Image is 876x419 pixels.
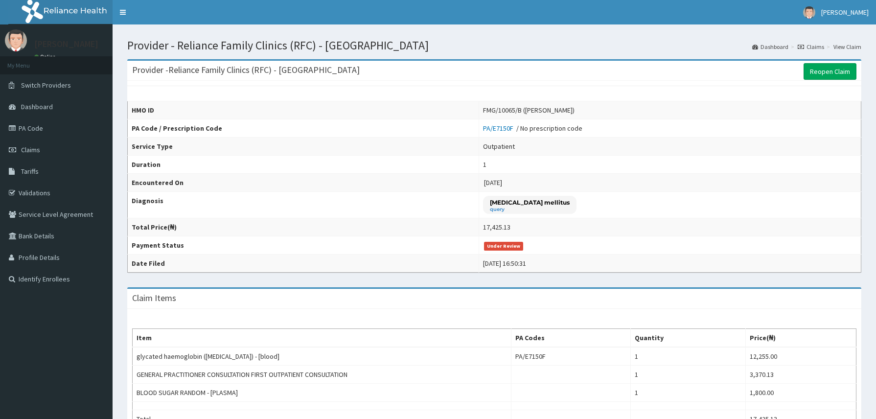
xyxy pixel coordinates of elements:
a: Reopen Claim [804,63,856,80]
td: 1 [630,384,745,402]
p: [PERSON_NAME] [34,40,98,48]
th: Service Type [128,138,479,156]
div: Outpatient [483,141,515,151]
th: PA Codes [511,329,630,348]
th: Price(₦) [746,329,856,348]
div: FMG/10065/B ([PERSON_NAME]) [483,105,575,115]
th: Total Price(₦) [128,218,479,236]
span: [DATE] [484,178,502,187]
span: Tariffs [21,167,39,176]
th: Date Filed [128,255,479,273]
div: 1 [483,160,486,169]
a: PA/E7150F [483,124,516,133]
th: Encountered On [128,174,479,192]
a: View Claim [833,43,861,51]
th: Item [133,329,511,348]
td: 3,370.13 [746,366,856,384]
div: [DATE] 16:50:31 [483,258,526,268]
img: User Image [5,29,27,51]
a: Claims [798,43,824,51]
td: GENERAL PRACTITIONER CONSULTATION FIRST OUTPATIENT CONSULTATION [133,366,511,384]
div: / No prescription code [483,123,582,133]
td: 1 [630,347,745,366]
a: Dashboard [752,43,788,51]
span: Under Review [484,242,524,251]
th: Quantity [630,329,745,348]
div: 17,425.13 [483,222,510,232]
span: Claims [21,145,40,154]
img: User Image [803,6,815,19]
span: Dashboard [21,102,53,111]
a: Online [34,53,58,60]
td: 12,255.00 [746,347,856,366]
td: 1 [630,366,745,384]
td: BLOOD SUGAR RANDOM - [PLASMA] [133,384,511,402]
small: query [490,207,570,212]
th: Diagnosis [128,192,479,218]
th: HMO ID [128,101,479,119]
p: [MEDICAL_DATA] mellitus [490,198,570,207]
td: 1,800.00 [746,384,856,402]
th: PA Code / Prescription Code [128,119,479,138]
td: glycated haemoglobin ([MEDICAL_DATA]) - [blood] [133,347,511,366]
th: Payment Status [128,236,479,255]
h3: Claim Items [132,294,176,303]
span: [PERSON_NAME] [821,8,869,17]
td: PA/E7150F [511,347,630,366]
span: Switch Providers [21,81,71,90]
h3: Provider - Reliance Family Clinics (RFC) - [GEOGRAPHIC_DATA] [132,66,360,74]
th: Duration [128,156,479,174]
h1: Provider - Reliance Family Clinics (RFC) - [GEOGRAPHIC_DATA] [127,39,861,52]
